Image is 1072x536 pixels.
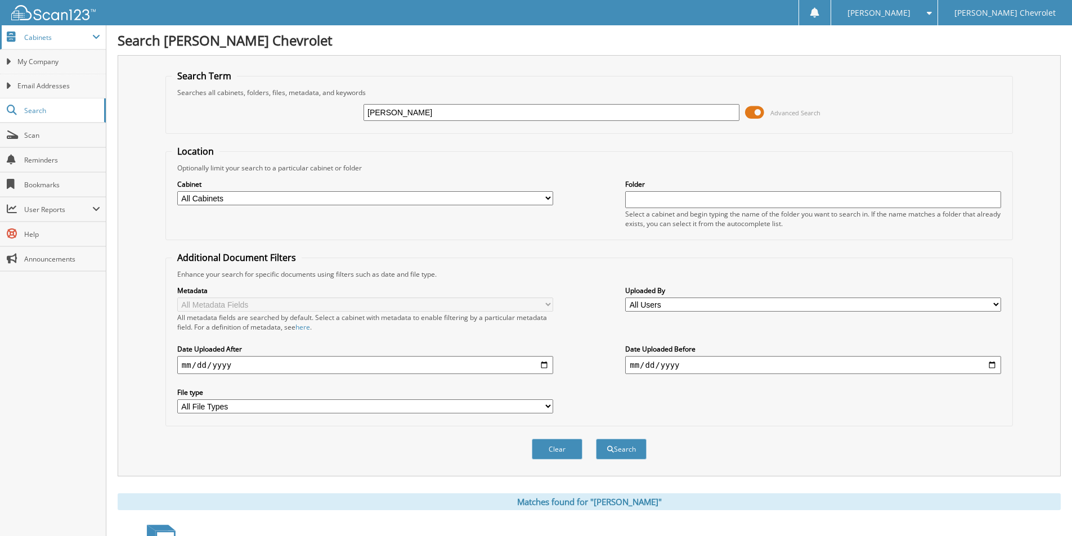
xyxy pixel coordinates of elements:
[625,209,1001,228] div: Select a cabinet and begin typing the name of the folder you want to search in. If the name match...
[177,356,553,374] input: start
[17,81,100,91] span: Email Addresses
[532,439,582,460] button: Clear
[295,322,310,332] a: here
[17,57,100,67] span: My Company
[625,344,1001,354] label: Date Uploaded Before
[172,269,1007,279] div: Enhance your search for specific documents using filters such as date and file type.
[847,10,910,16] span: [PERSON_NAME]
[177,286,553,295] label: Metadata
[172,70,237,82] legend: Search Term
[177,388,553,397] label: File type
[625,356,1001,374] input: end
[172,145,219,157] legend: Location
[24,180,100,190] span: Bookmarks
[118,31,1061,49] h1: Search [PERSON_NAME] Chevrolet
[118,493,1061,510] div: Matches found for "[PERSON_NAME]"
[24,229,100,239] span: Help
[24,205,92,214] span: User Reports
[24,155,100,165] span: Reminders
[11,5,96,20] img: scan123-logo-white.svg
[625,179,1001,189] label: Folder
[172,88,1007,97] div: Searches all cabinets, folders, files, metadata, and keywords
[24,33,92,42] span: Cabinets
[954,10,1056,16] span: [PERSON_NAME] Chevrolet
[24,106,98,115] span: Search
[177,344,553,354] label: Date Uploaded After
[596,439,647,460] button: Search
[177,179,553,189] label: Cabinet
[625,286,1001,295] label: Uploaded By
[24,130,100,140] span: Scan
[770,109,820,117] span: Advanced Search
[1016,482,1072,536] iframe: Chat Widget
[172,251,302,264] legend: Additional Document Filters
[172,163,1007,173] div: Optionally limit your search to a particular cabinet or folder
[177,313,553,332] div: All metadata fields are searched by default. Select a cabinet with metadata to enable filtering b...
[24,254,100,264] span: Announcements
